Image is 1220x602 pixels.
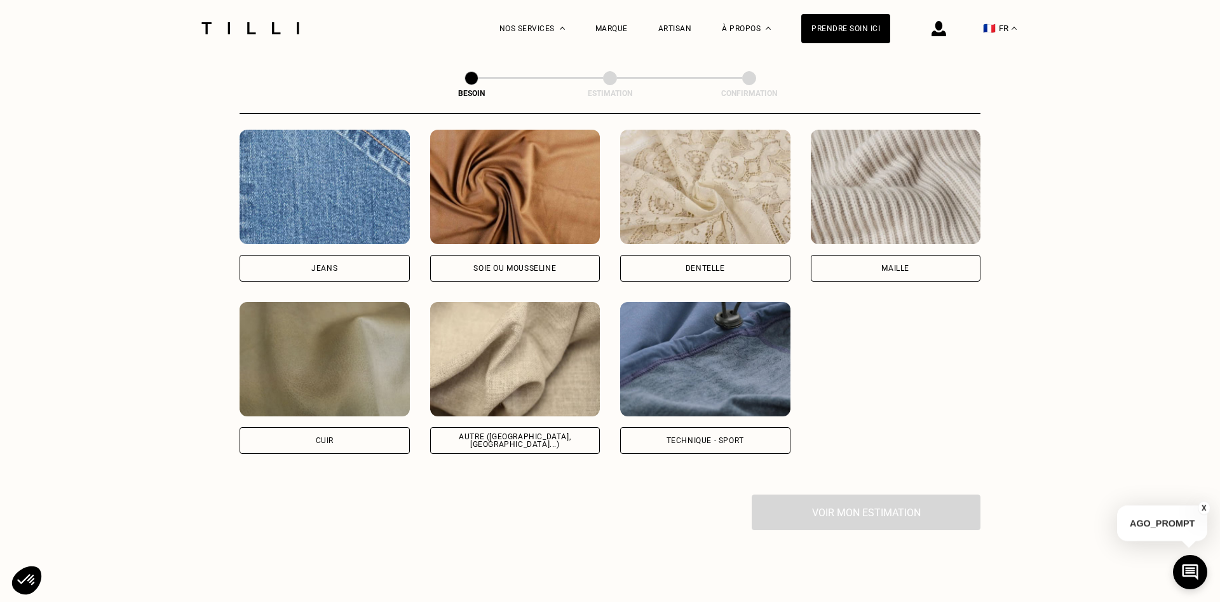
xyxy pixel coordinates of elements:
div: Maille [881,264,909,272]
img: Logo du service de couturière Tilli [197,22,304,34]
img: Tilli retouche vos vêtements en Soie ou mousseline [430,130,600,244]
div: Besoin [408,89,535,98]
div: Soie ou mousseline [473,264,556,272]
a: Prendre soin ici [801,14,890,43]
a: Artisan [658,24,692,33]
img: icône connexion [932,21,946,36]
span: 🇫🇷 [983,22,996,34]
div: Jeans [311,264,337,272]
img: Tilli retouche vos vêtements en Autre (coton, jersey...) [430,302,600,416]
p: AGO_PROMPT [1117,505,1207,541]
img: Tilli retouche vos vêtements en Cuir [240,302,410,416]
img: Tilli retouche vos vêtements en Technique - Sport [620,302,790,416]
img: Tilli retouche vos vêtements en Maille [811,130,981,244]
img: Menu déroulant à propos [766,27,771,30]
a: Marque [595,24,628,33]
div: Technique - Sport [667,437,744,444]
img: Tilli retouche vos vêtements en Jeans [240,130,410,244]
div: Dentelle [686,264,725,272]
img: Menu déroulant [560,27,565,30]
div: Autre ([GEOGRAPHIC_DATA], [GEOGRAPHIC_DATA]...) [441,433,590,448]
div: Confirmation [686,89,813,98]
button: X [1198,501,1210,515]
img: menu déroulant [1012,27,1017,30]
div: Cuir [316,437,334,444]
img: Tilli retouche vos vêtements en Dentelle [620,130,790,244]
div: Estimation [546,89,674,98]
